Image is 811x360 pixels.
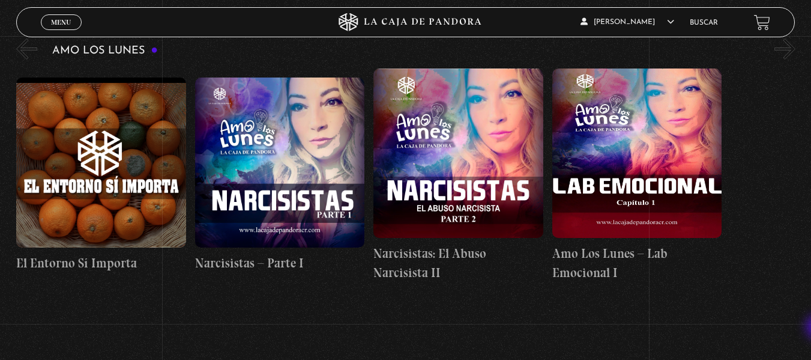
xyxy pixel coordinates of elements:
[373,244,543,282] h4: Narcisistas: El Abuso Narcisista II
[16,254,186,273] h4: El Entorno Sí Importa
[373,69,543,282] a: Narcisistas: El Abuso Narcisista II
[580,19,674,26] span: [PERSON_NAME]
[552,69,722,282] a: Amo Los Lunes – Lab Emocional I
[47,29,75,37] span: Cerrar
[754,14,770,30] a: View your shopping cart
[774,38,795,59] button: Next
[552,244,722,282] h4: Amo Los Lunes – Lab Emocional I
[195,69,365,282] a: Narcisistas – Parte I
[52,45,158,56] h3: Amo los Lunes
[690,19,718,26] a: Buscar
[51,19,71,26] span: Menu
[195,254,365,273] h4: Narcisistas – Parte I
[16,38,37,59] button: Previous
[16,69,186,282] a: El Entorno Sí Importa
